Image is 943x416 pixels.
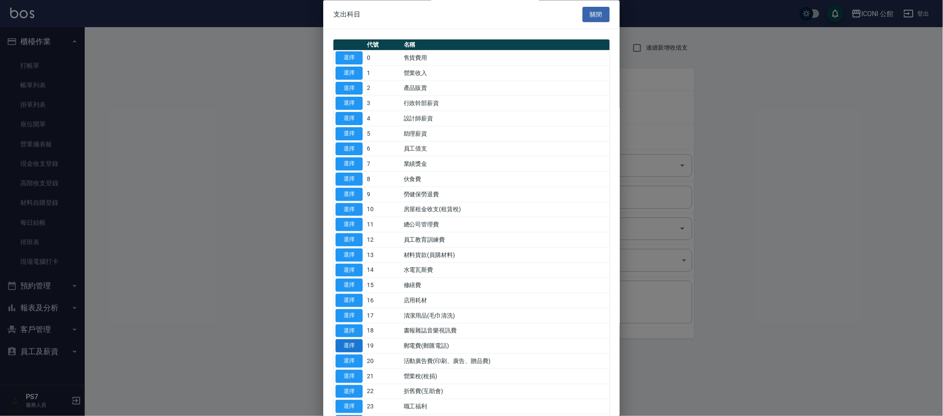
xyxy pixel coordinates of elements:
button: 選擇 [336,127,363,140]
td: 5 [365,126,402,142]
td: 16 [365,293,402,308]
td: 13 [365,248,402,263]
button: 選擇 [336,340,363,353]
button: 選擇 [336,294,363,307]
td: 總公司管理費 [402,217,610,232]
td: 19 [365,338,402,354]
button: 選擇 [336,279,363,292]
td: 18 [365,324,402,339]
td: 營業收入 [402,66,610,81]
td: 書報雜誌音樂視訊費 [402,324,610,339]
td: 勞健保勞退費 [402,187,610,202]
button: 選擇 [336,309,363,322]
td: 22 [365,384,402,399]
td: 11 [365,217,402,232]
td: 23 [365,399,402,414]
button: 選擇 [336,142,363,156]
td: 助理薪資 [402,126,610,142]
td: 15 [365,278,402,293]
button: 選擇 [336,97,363,110]
td: 業績獎金 [402,156,610,172]
td: 12 [365,232,402,248]
td: 折舊費(互助會) [402,384,610,399]
button: 關閉 [582,7,610,22]
td: 20 [365,354,402,369]
button: 選擇 [336,264,363,277]
td: 郵電費(郵匯電話) [402,338,610,354]
td: 修繕費 [402,278,610,293]
button: 選擇 [336,188,363,201]
td: 21 [365,369,402,384]
td: 伙食費 [402,172,610,187]
span: 支出科目 [333,10,361,19]
td: 材料貨款(員購材料) [402,248,610,263]
td: 設計師薪資 [402,111,610,126]
button: 選擇 [336,112,363,126]
td: 4 [365,111,402,126]
td: 2 [365,81,402,96]
td: 9 [365,187,402,202]
button: 選擇 [336,52,363,65]
td: 10 [365,202,402,218]
td: 店用耗材 [402,293,610,308]
td: 3 [365,96,402,111]
td: 8 [365,172,402,187]
button: 選擇 [336,218,363,232]
td: 清潔用品(毛巾清洗) [402,308,610,324]
td: 行政幹部薪資 [402,96,610,111]
button: 選擇 [336,82,363,95]
button: 選擇 [336,67,363,80]
td: 1 [365,66,402,81]
td: 員工教育訓練費 [402,232,610,248]
td: 7 [365,156,402,172]
td: 產品販賣 [402,81,610,96]
td: 員工借支 [402,142,610,157]
td: 職工福利 [402,399,610,414]
button: 選擇 [336,158,363,171]
button: 選擇 [336,234,363,247]
td: 14 [365,263,402,278]
button: 選擇 [336,173,363,186]
th: 代號 [365,40,402,51]
button: 選擇 [336,248,363,262]
td: 6 [365,142,402,157]
td: 17 [365,308,402,324]
td: 活動廣告費(印刷、廣告、贈品費) [402,354,610,369]
button: 選擇 [336,400,363,413]
button: 選擇 [336,324,363,338]
td: 水電瓦斯費 [402,263,610,278]
button: 選擇 [336,385,363,398]
td: 售貨費用 [402,50,610,66]
button: 選擇 [336,355,363,368]
button: 選擇 [336,370,363,383]
td: 房屋租金收支(租賃稅) [402,202,610,218]
td: 0 [365,50,402,66]
th: 名稱 [402,40,610,51]
td: 營業稅(稅捐) [402,369,610,384]
button: 選擇 [336,203,363,216]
